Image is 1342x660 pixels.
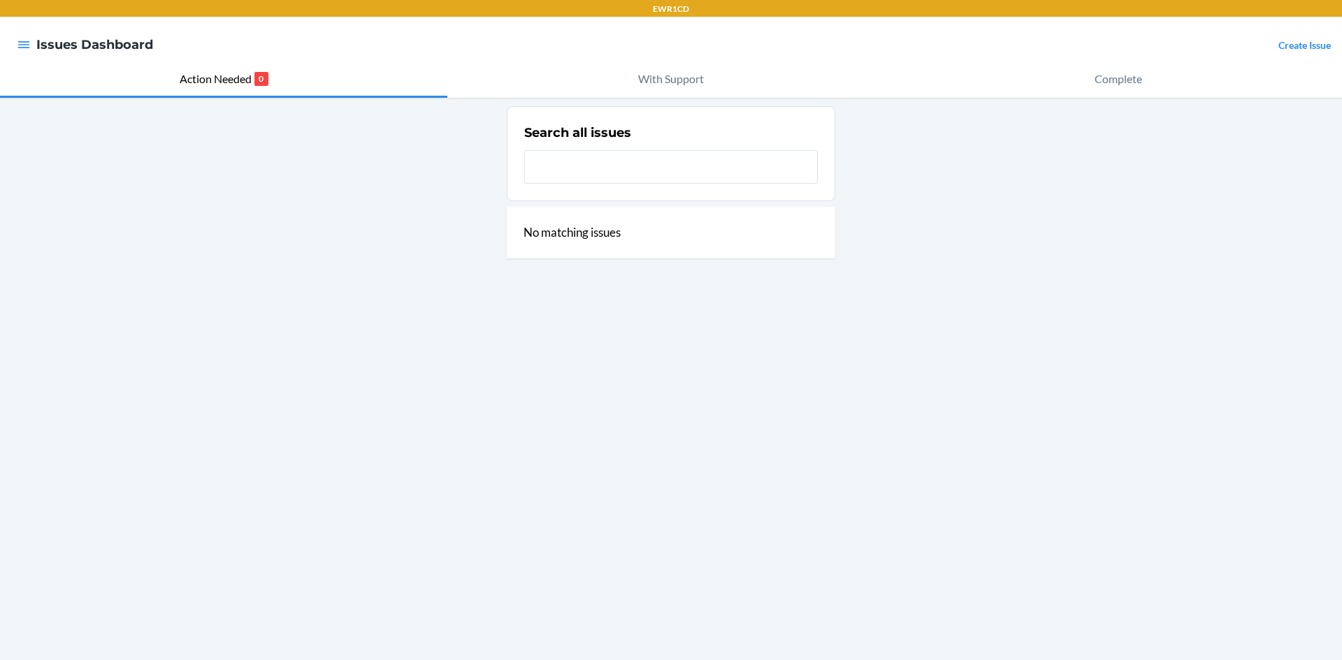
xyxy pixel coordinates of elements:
[638,71,704,87] p: With Support
[1095,71,1142,87] p: Complete
[524,124,631,142] h2: Search all issues
[254,72,268,86] p: 0
[180,71,252,87] p: Action Needed
[507,207,835,258] div: No matching issues
[447,61,895,98] button: With Support
[653,3,689,15] p: EWR1CD
[895,61,1342,98] button: Complete
[1278,39,1331,51] a: Create Issue
[36,36,153,54] h4: Issues Dashboard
